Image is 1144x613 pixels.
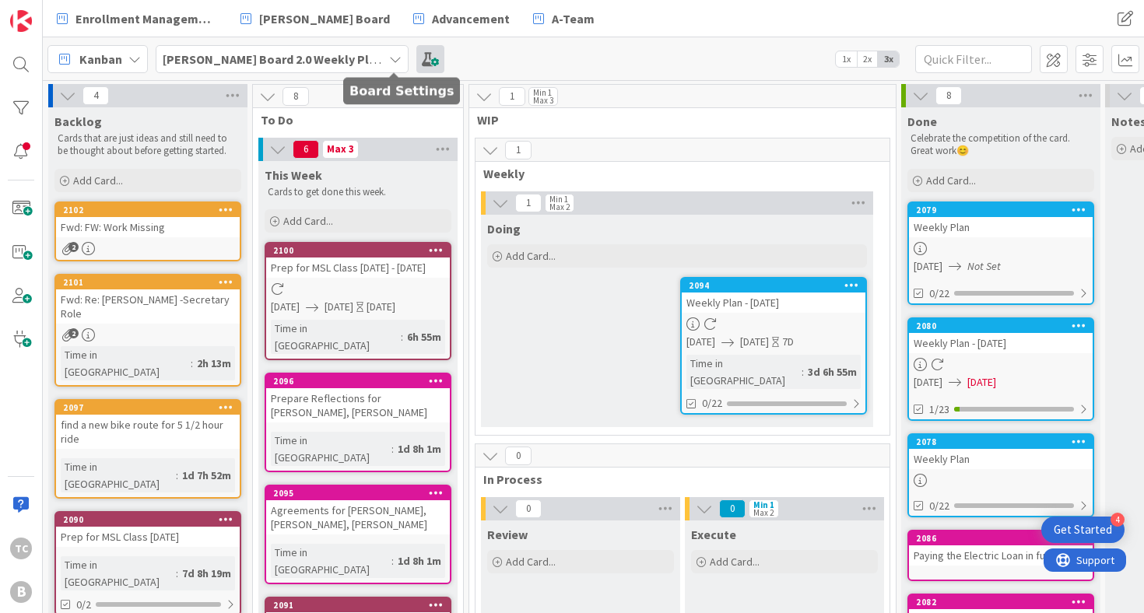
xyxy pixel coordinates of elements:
[56,203,240,217] div: 2102
[682,278,865,292] div: 2094
[191,355,193,372] span: :
[56,289,240,324] div: Fwd: Re: [PERSON_NAME] -Secretary Role
[268,186,448,198] p: Cards to get done this week.
[56,527,240,547] div: Prep for MSL Class [DATE]
[54,114,102,129] span: Backlog
[266,486,450,534] div: 2095Agreements for [PERSON_NAME], [PERSON_NAME], [PERSON_NAME]
[266,500,450,534] div: Agreements for [PERSON_NAME], [PERSON_NAME], [PERSON_NAME]
[1054,522,1112,538] div: Get Started
[79,50,122,68] span: Kanban
[265,485,451,584] a: 2095Agreements for [PERSON_NAME], [PERSON_NAME], [PERSON_NAME]Time in [GEOGRAPHIC_DATA]:1d 8h 1m
[719,499,746,518] span: 0
[273,600,450,611] div: 2091
[10,581,32,603] div: B
[909,217,1093,237] div: Weekly Plan
[702,395,722,412] span: 0/22
[909,319,1093,333] div: 2080
[915,45,1032,73] input: Quick Filter...
[710,555,760,569] span: Add Card...
[271,544,391,578] div: Time in [GEOGRAPHIC_DATA]
[76,597,91,613] span: 0/2
[935,86,962,105] span: 8
[909,531,1093,566] div: 2086Paying the Electric Loan in full?
[515,499,542,518] span: 0
[327,145,354,153] div: Max 3
[282,87,309,106] span: 8
[909,449,1093,469] div: Weekly Plan
[929,285,949,302] span: 0/22
[907,530,1094,581] a: 2086Paying the Electric Loan in full?
[682,278,865,313] div: 2094Weekly Plan - [DATE]
[802,363,804,380] span: :
[740,334,769,350] span: [DATE]
[1041,517,1125,543] div: Open Get Started checklist, remaining modules: 4
[56,217,240,237] div: Fwd: FW: Work Missing
[266,243,450,257] div: 2100
[391,552,394,569] span: :
[487,527,528,542] span: Review
[176,467,178,484] span: :
[552,9,595,28] span: A-Team
[432,9,510,28] span: Advancement
[909,333,1093,353] div: Weekly Plan - [DATE]
[58,132,238,158] p: Cards that are just ideas and still need to be thought about before getting started.
[686,355,802,389] div: Time in [GEOGRAPHIC_DATA]
[916,533,1093,544] div: 2086
[75,9,217,28] span: Enrollment Management
[10,538,32,559] div: TC
[907,317,1094,421] a: 2080Weekly Plan - [DATE][DATE][DATE]1/23
[914,258,942,275] span: [DATE]
[967,374,996,391] span: [DATE]
[273,488,450,499] div: 2095
[266,374,450,422] div: 2096Prepare Reflections for [PERSON_NAME], [PERSON_NAME]
[515,194,542,212] span: 1
[271,320,401,354] div: Time in [GEOGRAPHIC_DATA]
[907,114,937,129] span: Done
[929,498,949,514] span: 0/22
[265,373,451,472] a: 2096Prepare Reflections for [PERSON_NAME], [PERSON_NAME]Time in [GEOGRAPHIC_DATA]:1d 8h 1m
[56,415,240,449] div: find a new bike route for 5 1/2 hour ride
[283,214,333,228] span: Add Card...
[483,166,870,181] span: Weekly
[394,552,445,569] div: 1d 8h 1m
[391,440,394,457] span: :
[273,245,450,256] div: 2100
[956,144,969,157] span: 😊
[682,292,865,313] div: Weekly Plan - [DATE]
[909,595,1093,609] div: 2082
[909,203,1093,217] div: 2079
[686,334,715,350] span: [DATE]
[68,242,79,252] span: 2
[1111,513,1125,527] div: 4
[549,203,570,211] div: Max 2
[61,556,176,590] div: Time in [GEOGRAPHIC_DATA]
[82,86,109,105] span: 4
[178,565,235,582] div: 7d 8h 19m
[404,5,519,33] a: Advancement
[259,9,390,28] span: [PERSON_NAME] Board
[929,401,949,418] span: 1/23
[193,355,235,372] div: 2h 13m
[916,321,1093,331] div: 2080
[916,205,1093,215] div: 2079
[231,5,399,33] a: [PERSON_NAME] Board
[266,257,450,278] div: Prep for MSL Class [DATE] - [DATE]
[907,433,1094,517] a: 2078Weekly Plan0/22
[61,346,191,380] div: Time in [GEOGRAPHIC_DATA]
[857,51,878,67] span: 2x
[266,388,450,422] div: Prepare Reflections for [PERSON_NAME], [PERSON_NAME]
[753,509,774,517] div: Max 2
[261,112,444,128] span: To Do
[836,51,857,67] span: 1x
[56,275,240,289] div: 2101
[178,467,235,484] div: 1d 7h 52m
[549,195,568,203] div: Min 1
[909,435,1093,449] div: 2078
[367,299,395,315] div: [DATE]
[506,555,556,569] span: Add Card...
[909,203,1093,237] div: 2079Weekly Plan
[325,299,353,315] span: [DATE]
[10,10,32,32] img: Visit kanbanzone.com
[909,435,1093,469] div: 2078Weekly Plan
[506,249,556,263] span: Add Card...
